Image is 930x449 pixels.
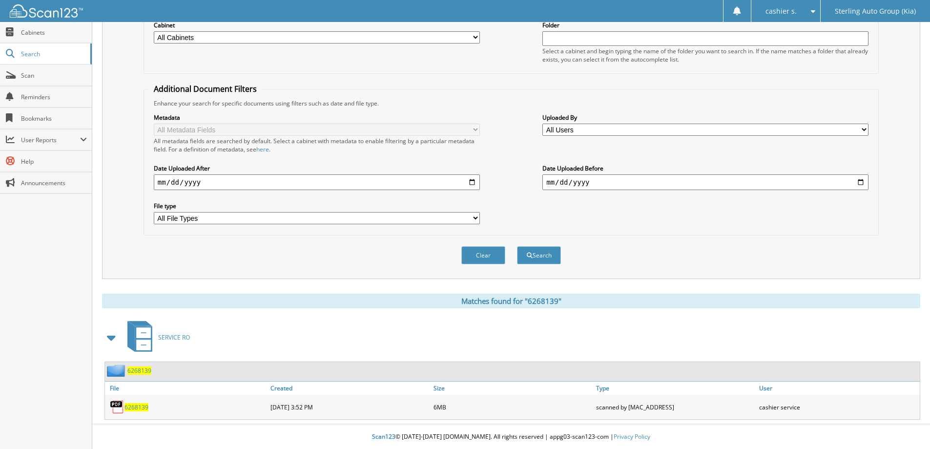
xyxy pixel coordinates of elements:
label: Metadata [154,113,480,122]
span: Search [21,50,85,58]
div: © [DATE]-[DATE] [DOMAIN_NAME]. All rights reserved | appg03-scan123-com | [92,425,930,449]
span: Announcements [21,179,87,187]
span: Reminders [21,93,87,101]
label: Folder [542,21,868,29]
a: 6268139 [127,366,151,375]
label: Date Uploaded After [154,164,480,172]
div: [DATE] 3:52 PM [268,397,431,417]
label: Uploaded By [542,113,868,122]
label: Cabinet [154,21,480,29]
label: Date Uploaded Before [542,164,868,172]
a: Type [594,382,757,395]
img: folder2.png [107,364,127,377]
iframe: Chat Widget [881,402,930,449]
span: Scan123 [372,432,395,441]
span: cashier s. [765,8,797,14]
a: User [757,382,920,395]
span: SERVICE RO [158,333,190,342]
a: Size [431,382,594,395]
div: All metadata fields are searched by default. Select a cabinet with metadata to enable filtering b... [154,137,480,153]
a: here [256,145,269,153]
input: start [154,174,480,190]
span: User Reports [21,136,80,144]
span: Scan [21,71,87,80]
div: Select a cabinet and begin typing the name of the folder you want to search in. If the name match... [542,47,868,64]
button: Search [517,246,561,264]
legend: Additional Document Filters [149,84,262,94]
div: Matches found for "6268139" [102,294,920,308]
button: Clear [461,246,505,264]
span: Bookmarks [21,114,87,123]
img: PDF.png [110,400,124,414]
a: Created [268,382,431,395]
span: Help [21,157,87,166]
a: File [105,382,268,395]
img: scan123-logo-white.svg [10,4,83,18]
a: 6268139 [124,403,148,411]
input: end [542,174,868,190]
a: Privacy Policy [614,432,650,441]
div: Enhance your search for specific documents using filters such as date and file type. [149,99,873,107]
a: SERVICE RO [122,318,190,357]
span: Cabinets [21,28,87,37]
label: File type [154,202,480,210]
span: Sterling Auto Group (Kia) [835,8,916,14]
div: cashier service [757,397,920,417]
div: scanned by [MAC_ADDRESS] [594,397,757,417]
div: 6MB [431,397,594,417]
